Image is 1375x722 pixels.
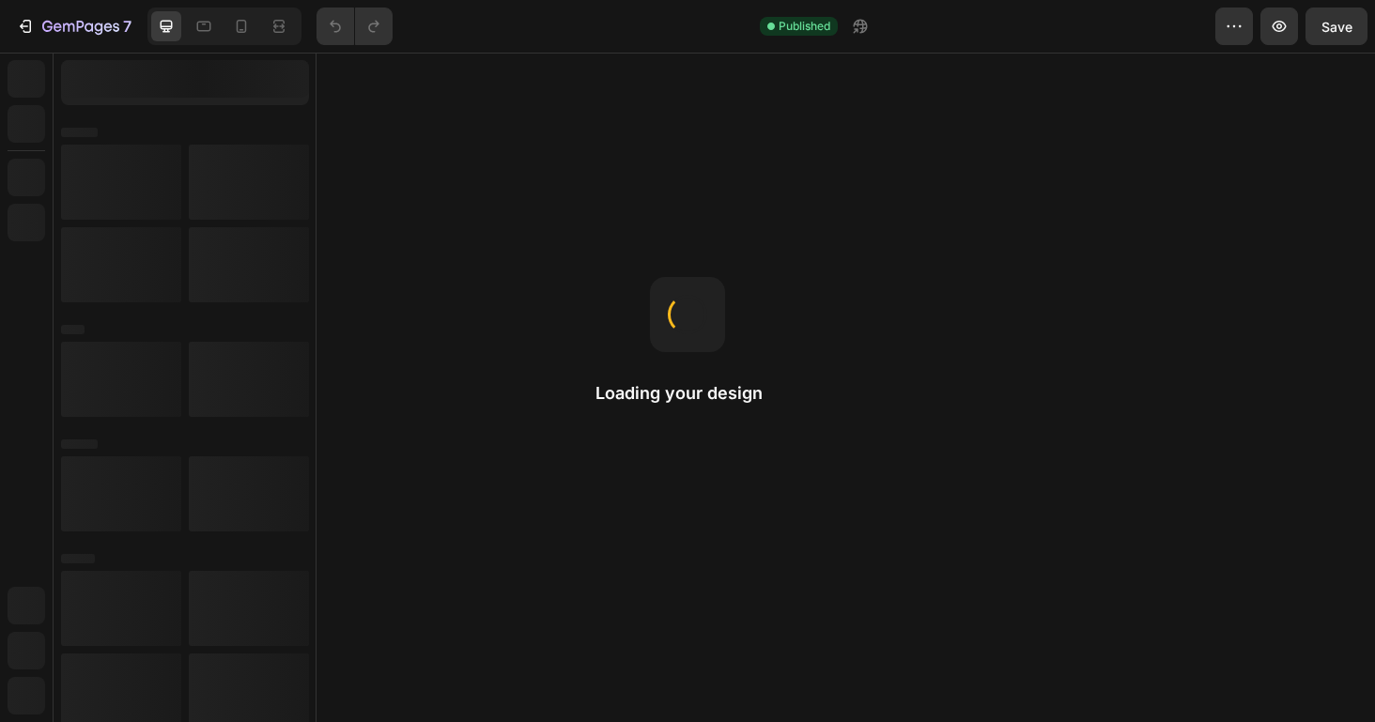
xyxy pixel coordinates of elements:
[123,15,131,38] p: 7
[317,8,393,45] div: Undo/Redo
[1321,19,1352,35] span: Save
[1305,8,1367,45] button: Save
[595,382,780,405] h2: Loading your design
[779,18,830,35] span: Published
[8,8,140,45] button: 7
